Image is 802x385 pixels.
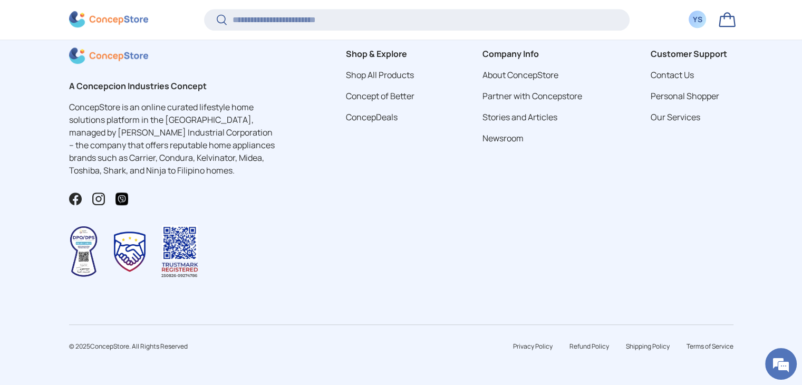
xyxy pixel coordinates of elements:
[182,298,193,309] span: Send voice message
[650,90,719,102] a: Personal Shopper
[346,69,414,81] a: Shop All Products
[18,236,187,245] div: You
[173,5,198,31] div: Minimize live chat window
[161,225,198,278] img: Trustmark QR
[9,98,197,132] div: Our Concierge is a bit busy, but we’re on it! Stay with us—we’ll get you connected soon.
[686,8,709,31] a: YS
[650,69,693,81] a: Contact Us
[55,58,177,74] div: Chat with us now
[346,111,398,123] a: ConcepDeals
[687,342,733,351] a: Terms of Service
[692,14,703,25] div: YS
[482,90,582,102] a: Partner with Concepstore
[569,342,609,351] a: Refund Policy
[482,111,557,123] a: Stories and Articles
[69,342,188,351] span: © 2025 . All Rights Reserved
[482,69,558,81] a: About ConcepStore
[69,80,278,92] h2: A Concepcion Industries Concept
[5,285,201,322] textarea: Type your message and hit 'Enter'
[69,225,98,277] img: Data Privacy Seal
[482,132,524,144] a: Newsroom
[165,113,178,127] em: Slightly smiling face
[513,342,553,351] a: Privacy Policy
[90,342,129,351] a: ConcepStore
[626,342,670,351] a: Shipping Policy
[69,12,148,28] img: ConcepStore
[346,90,414,102] a: Concept of Better
[114,232,146,272] img: Trustmark Seal
[69,101,278,177] p: ConcepStore is an online curated lifestyle home solutions platform in the [GEOGRAPHIC_DATA], mana...
[650,111,700,123] a: Our Services
[178,252,185,263] span: hi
